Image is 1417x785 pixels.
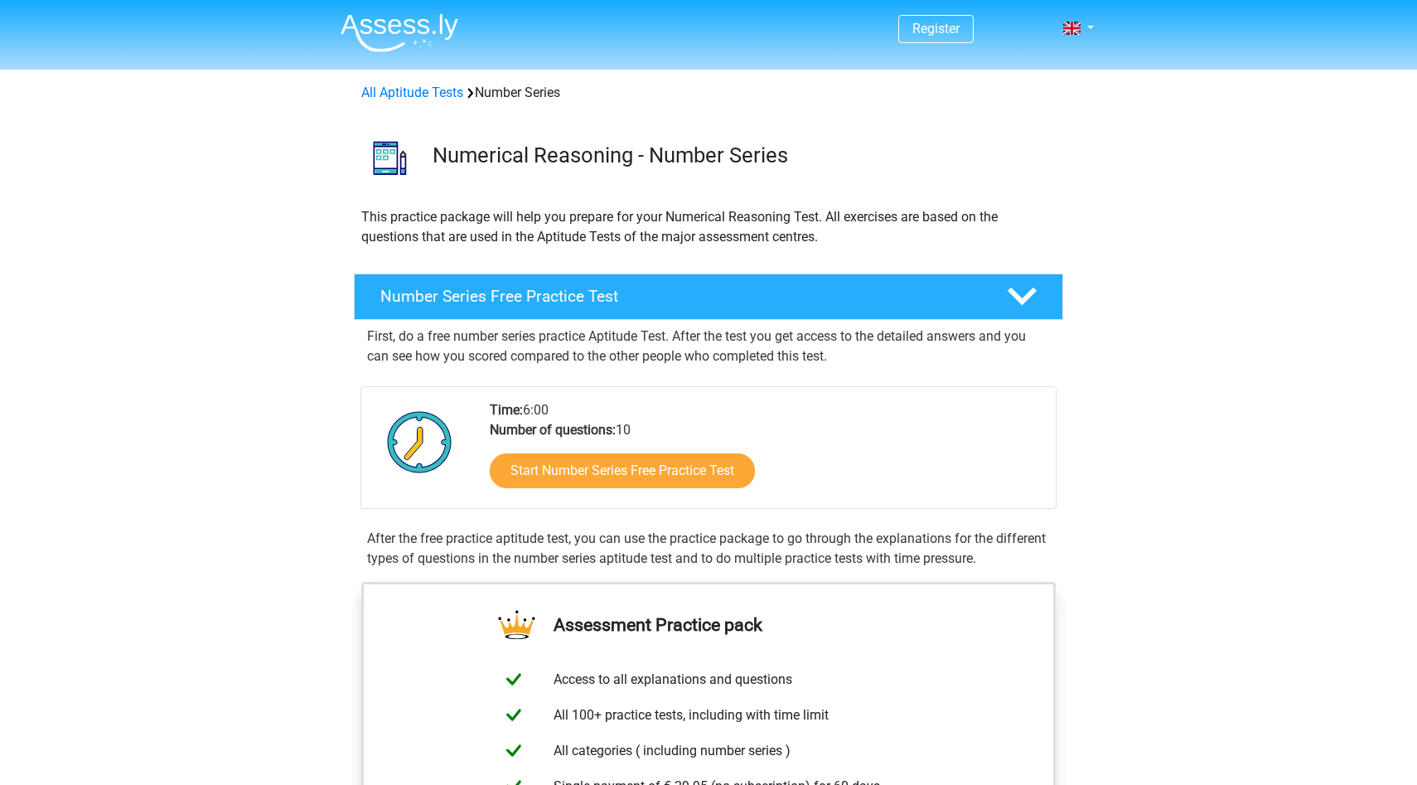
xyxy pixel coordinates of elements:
img: number series [355,123,425,193]
p: First, do a free number series practice Aptitude Test. After the test you get access to the detai... [367,327,1050,366]
a: All Aptitude Tests [361,85,463,100]
div: Number Series [355,83,1062,103]
a: Start Number Series Free Practice Test [490,453,755,488]
img: Clock [378,400,462,483]
a: Register [912,21,960,36]
a: Number Series Free Practice Test [347,274,1070,320]
img: Assessly [341,13,458,52]
p: This practice package will help you prepare for your Numerical Reasoning Test. All exercises are ... [361,207,1056,247]
div: After the free practice aptitude test, you can use the practice package to go through the explana... [360,529,1057,569]
b: Number of questions: [490,422,616,438]
h3: Numerical Reasoning - Number Series [433,143,1050,168]
h4: Number Series Free Practice Test [380,287,980,306]
b: Time: [490,402,523,418]
div: 6:00 10 [477,400,1055,508]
